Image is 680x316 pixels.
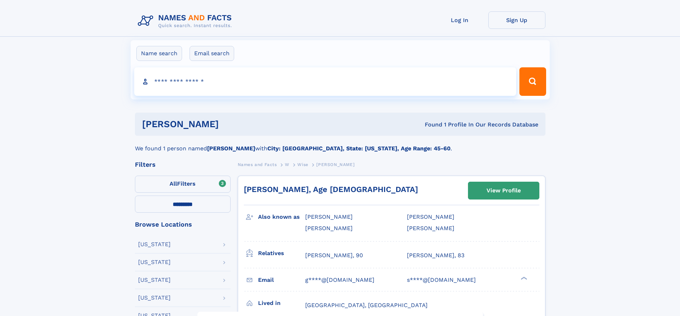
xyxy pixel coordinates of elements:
[170,180,177,187] span: All
[488,11,545,29] a: Sign Up
[285,162,289,167] span: W
[258,247,305,259] h3: Relatives
[305,252,363,259] a: [PERSON_NAME], 90
[238,160,277,169] a: Names and Facts
[267,145,450,152] b: City: [GEOGRAPHIC_DATA], State: [US_STATE], Age Range: 45-60
[258,297,305,309] h3: Lived in
[135,161,231,168] div: Filters
[407,225,454,232] span: [PERSON_NAME]
[519,276,528,280] div: ❯
[135,176,231,193] label: Filters
[468,182,539,199] a: View Profile
[138,242,171,247] div: [US_STATE]
[134,67,517,96] input: search input
[431,11,488,29] a: Log In
[135,11,238,31] img: Logo Names and Facts
[316,162,354,167] span: [PERSON_NAME]
[135,221,231,228] div: Browse Locations
[138,295,171,301] div: [US_STATE]
[136,46,182,61] label: Name search
[407,252,464,259] a: [PERSON_NAME], 83
[207,145,255,152] b: [PERSON_NAME]
[407,213,454,220] span: [PERSON_NAME]
[322,121,538,129] div: Found 1 Profile In Our Records Database
[297,160,308,169] a: Wise
[305,225,353,232] span: [PERSON_NAME]
[305,302,428,309] span: [GEOGRAPHIC_DATA], [GEOGRAPHIC_DATA]
[142,120,322,129] h1: [PERSON_NAME]
[135,136,545,153] div: We found 1 person named with .
[258,274,305,286] h3: Email
[519,67,546,96] button: Search Button
[190,46,234,61] label: Email search
[258,211,305,223] h3: Also known as
[487,182,521,199] div: View Profile
[297,162,308,167] span: Wise
[305,213,353,220] span: [PERSON_NAME]
[138,277,171,283] div: [US_STATE]
[244,185,418,194] a: [PERSON_NAME], Age [DEMOGRAPHIC_DATA]
[285,160,289,169] a: W
[138,259,171,265] div: [US_STATE]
